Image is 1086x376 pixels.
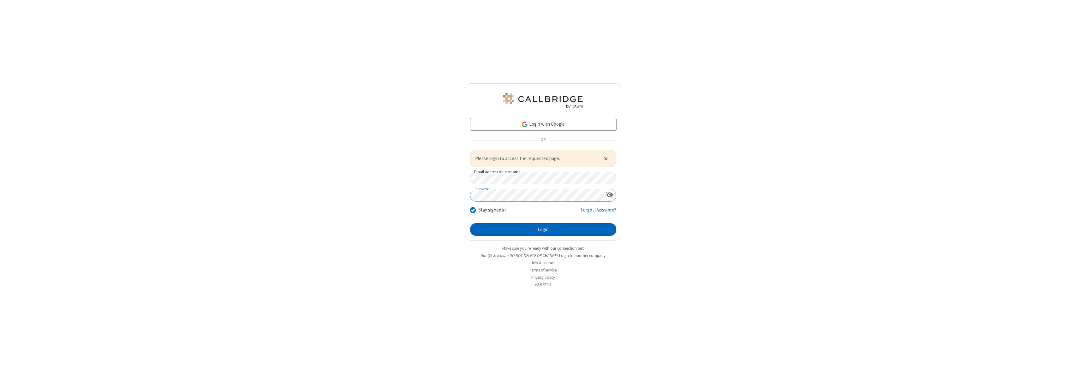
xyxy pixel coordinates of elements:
[465,282,621,288] li: v2.6.352.6
[502,93,584,108] img: QA Selenium DO NOT DELETE OR CHANGE
[559,253,606,259] button: Login to another company
[604,189,616,201] div: Show password
[531,275,555,280] a: Privacy policy
[538,136,548,145] span: OR
[470,172,616,184] input: Email address or username
[600,154,611,163] button: Close alert
[465,253,621,259] li: Not QA Selenium DO NOT DELETE OR CHANGE?
[478,206,506,214] label: Stay signed in
[530,267,557,273] a: Terms of service
[521,121,528,128] img: google-icon.png
[502,246,584,251] a: Make sure you're ready with our connection test
[581,206,616,218] a: Forgot Password?
[470,118,616,130] a: Login with Google
[530,260,556,266] a: Help & support
[470,189,604,201] input: Password
[470,223,616,236] button: Login
[475,155,596,162] span: Please login to access the requested page.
